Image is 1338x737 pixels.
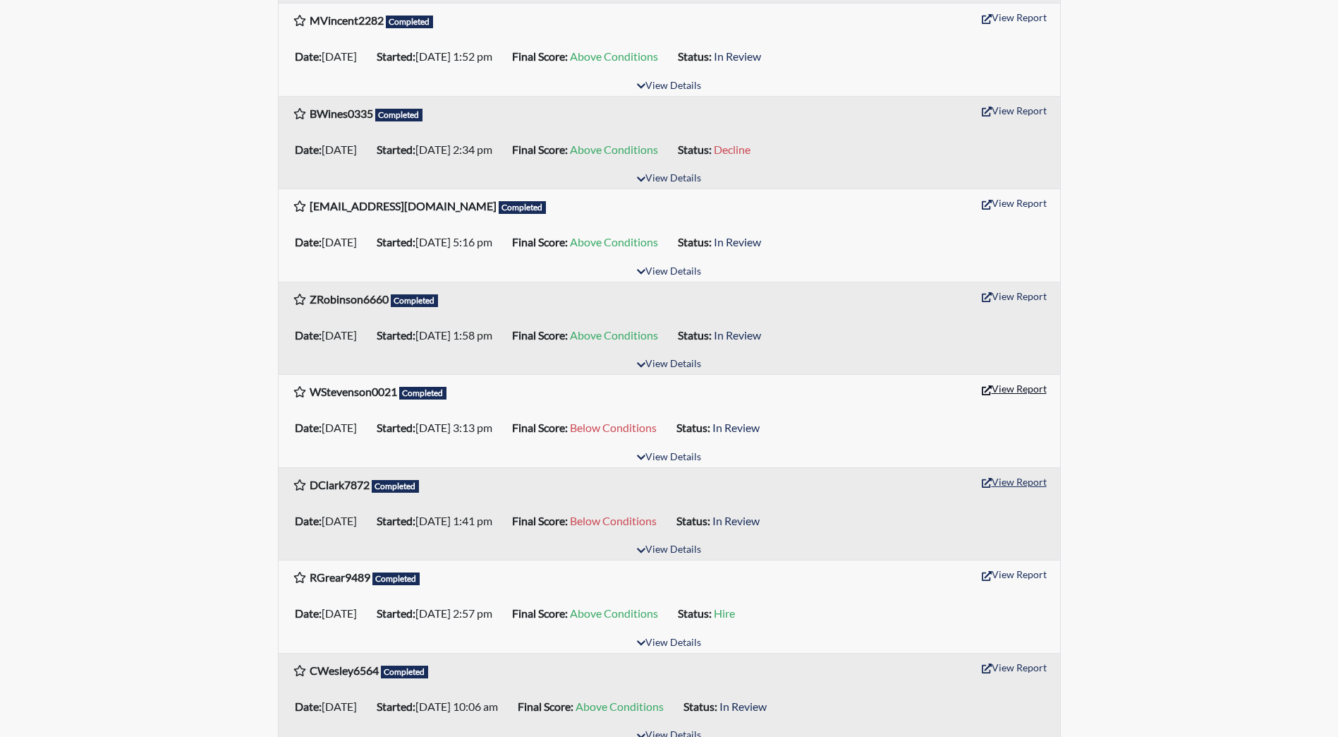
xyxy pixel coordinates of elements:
button: View Details [631,541,707,560]
span: Above Conditions [576,700,664,713]
span: Below Conditions [570,421,657,434]
span: Completed [372,480,420,493]
li: [DATE] 2:57 pm [371,602,506,625]
li: [DATE] [289,695,371,718]
li: [DATE] 1:52 pm [371,45,506,68]
span: Completed [372,573,420,585]
b: Started: [377,514,415,527]
b: Status: [678,49,712,63]
b: Final Score: [512,421,568,434]
li: [DATE] 2:34 pm [371,138,506,161]
b: Final Score: [512,235,568,248]
b: Date: [295,235,322,248]
b: Final Score: [518,700,573,713]
b: Final Score: [512,143,568,156]
li: [DATE] 3:13 pm [371,417,506,439]
b: Status: [676,514,710,527]
button: View Details [631,355,707,374]
b: Date: [295,421,322,434]
button: View Report [975,6,1053,28]
span: In Review [719,700,767,713]
span: Completed [391,294,439,307]
b: Date: [295,328,322,342]
button: View Report [975,471,1053,493]
b: RGrear9489 [310,570,370,584]
span: Above Conditions [570,49,658,63]
button: View Details [631,448,707,467]
li: [DATE] 10:06 am [371,695,512,718]
b: Final Score: [512,49,568,63]
b: Status: [678,143,712,156]
span: Above Conditions [570,143,658,156]
b: [EMAIL_ADDRESS][DOMAIN_NAME] [310,199,497,212]
span: Completed [375,109,423,121]
b: Status: [678,606,712,620]
span: In Review [714,235,761,248]
b: Final Score: [512,606,568,620]
li: [DATE] [289,324,371,347]
li: [DATE] [289,231,371,253]
li: [DATE] [289,45,371,68]
b: BWines0335 [310,107,373,120]
b: Started: [377,328,415,342]
span: In Review [714,328,761,342]
button: View Details [631,263,707,282]
b: Started: [377,421,415,434]
b: Status: [678,328,712,342]
b: Date: [295,514,322,527]
button: View Details [631,77,707,96]
b: Date: [295,700,322,713]
b: Final Score: [512,514,568,527]
b: Started: [377,700,415,713]
button: View Report [975,100,1053,121]
b: Started: [377,143,415,156]
b: Status: [676,421,710,434]
button: View Report [975,192,1053,214]
button: View Report [975,657,1053,678]
li: [DATE] 5:16 pm [371,231,506,253]
li: [DATE] 1:41 pm [371,510,506,532]
span: Above Conditions [570,606,658,620]
b: Status: [683,700,717,713]
button: View Details [631,169,707,188]
span: In Review [712,514,760,527]
li: [DATE] 1:58 pm [371,324,506,347]
button: View Report [975,378,1053,400]
b: Date: [295,49,322,63]
button: View Details [631,634,707,653]
span: Hire [714,606,735,620]
b: CWesley6564 [310,664,379,677]
b: Date: [295,143,322,156]
b: DClark7872 [310,478,370,491]
li: [DATE] [289,417,371,439]
b: Date: [295,606,322,620]
button: View Report [975,285,1053,307]
b: Started: [377,49,415,63]
b: Started: [377,606,415,620]
span: Above Conditions [570,328,658,342]
span: Completed [386,16,434,28]
li: [DATE] [289,510,371,532]
span: Above Conditions [570,235,658,248]
li: [DATE] [289,602,371,625]
b: WStevenson0021 [310,385,397,398]
li: [DATE] [289,138,371,161]
b: Started: [377,235,415,248]
span: Below Conditions [570,514,657,527]
b: Status: [678,235,712,248]
b: Final Score: [512,328,568,342]
span: Completed [381,666,429,678]
span: In Review [712,421,760,434]
span: Decline [714,143,750,156]
span: Completed [499,201,547,214]
b: ZRobinson6660 [310,292,389,306]
span: Completed [399,387,447,400]
b: MVincent2282 [310,13,384,27]
button: View Report [975,563,1053,585]
span: In Review [714,49,761,63]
